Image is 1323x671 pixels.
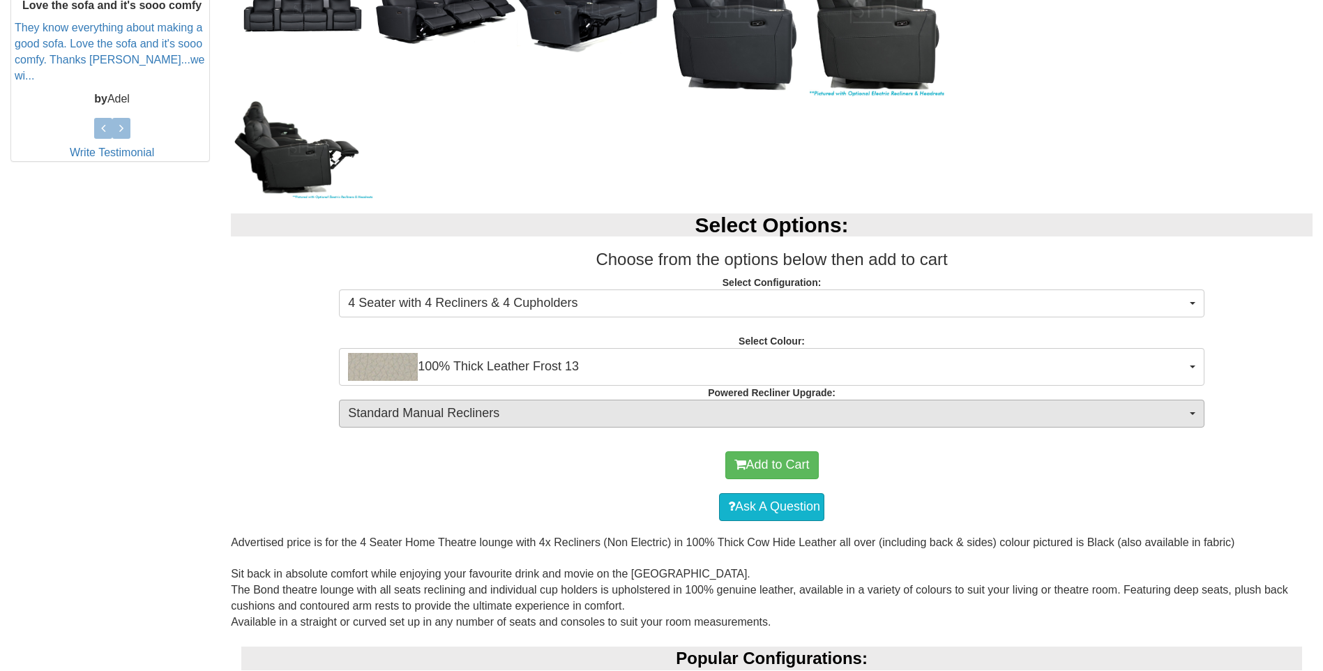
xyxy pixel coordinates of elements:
p: Adel [15,91,209,107]
button: 4 Seater with 4 Recliners & 4 Cupholders [339,289,1204,317]
button: Add to Cart [725,451,819,479]
span: 100% Thick Leather Frost 13 [348,353,1186,381]
a: They know everything about making a good sofa. Love the sofa and it's sooo comfy. Thanks [PERSON_... [15,22,204,82]
span: 4 Seater with 4 Recliners & 4 Cupholders [348,294,1186,312]
a: Write Testimonial [70,146,154,158]
button: 100% Thick Leather Frost 13100% Thick Leather Frost 13 [339,348,1204,386]
div: Popular Configurations: [241,647,1302,670]
a: Ask A Question [719,493,824,521]
strong: Powered Recliner Upgrade: [708,387,836,398]
img: 100% Thick Leather Frost 13 [348,353,418,381]
button: Standard Manual Recliners [339,400,1204,428]
span: Standard Manual Recliners [348,405,1186,423]
b: by [94,93,107,105]
strong: Select Colour: [739,335,805,347]
b: Select Options: [695,213,849,236]
h3: Choose from the options below then add to cart [231,250,1313,269]
strong: Select Configuration: [723,277,822,288]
